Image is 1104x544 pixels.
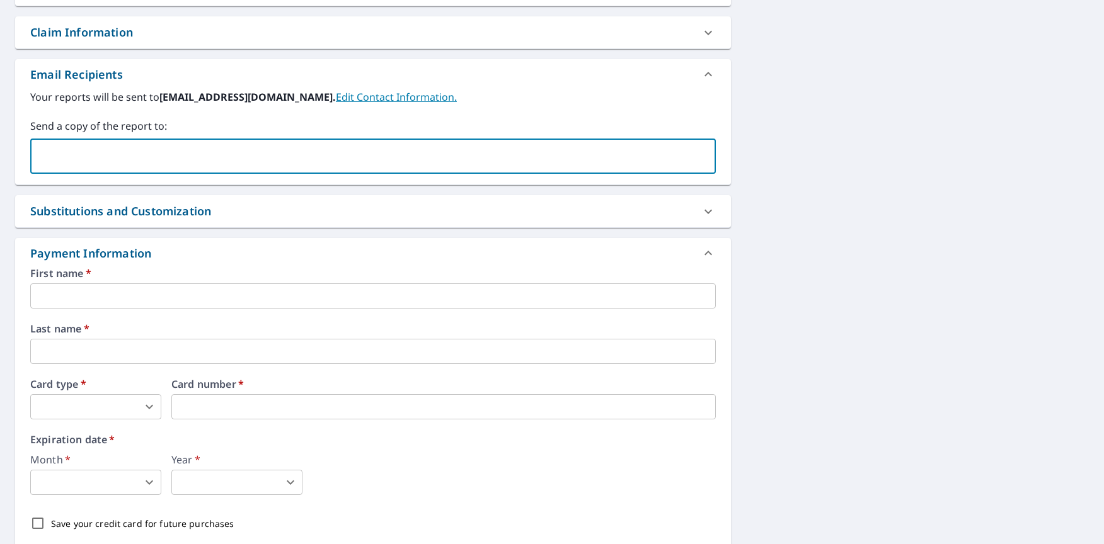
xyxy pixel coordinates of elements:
div: Claim Information [15,16,731,48]
div: ​ [30,394,161,419]
div: Email Recipients [30,66,123,83]
label: Card number [171,379,716,389]
div: Payment Information [30,245,156,262]
label: Your reports will be sent to [30,89,716,105]
div: Payment Information [15,238,731,268]
b: [EMAIL_ADDRESS][DOMAIN_NAME]. [159,90,336,104]
div: Substitutions and Customization [15,195,731,227]
p: Save your credit card for future purchases [51,517,234,530]
div: Email Recipients [15,59,731,89]
label: Expiration date [30,434,716,445]
label: Last name [30,324,716,334]
label: Month [30,455,161,465]
div: ​ [30,470,161,495]
label: First name [30,268,716,278]
label: Card type [30,379,161,389]
a: EditContactInfo [336,90,457,104]
label: Send a copy of the report to: [30,118,716,133]
div: ​ [171,470,302,495]
label: Year [171,455,302,465]
div: Substitutions and Customization [30,203,211,220]
div: Claim Information [30,24,133,41]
